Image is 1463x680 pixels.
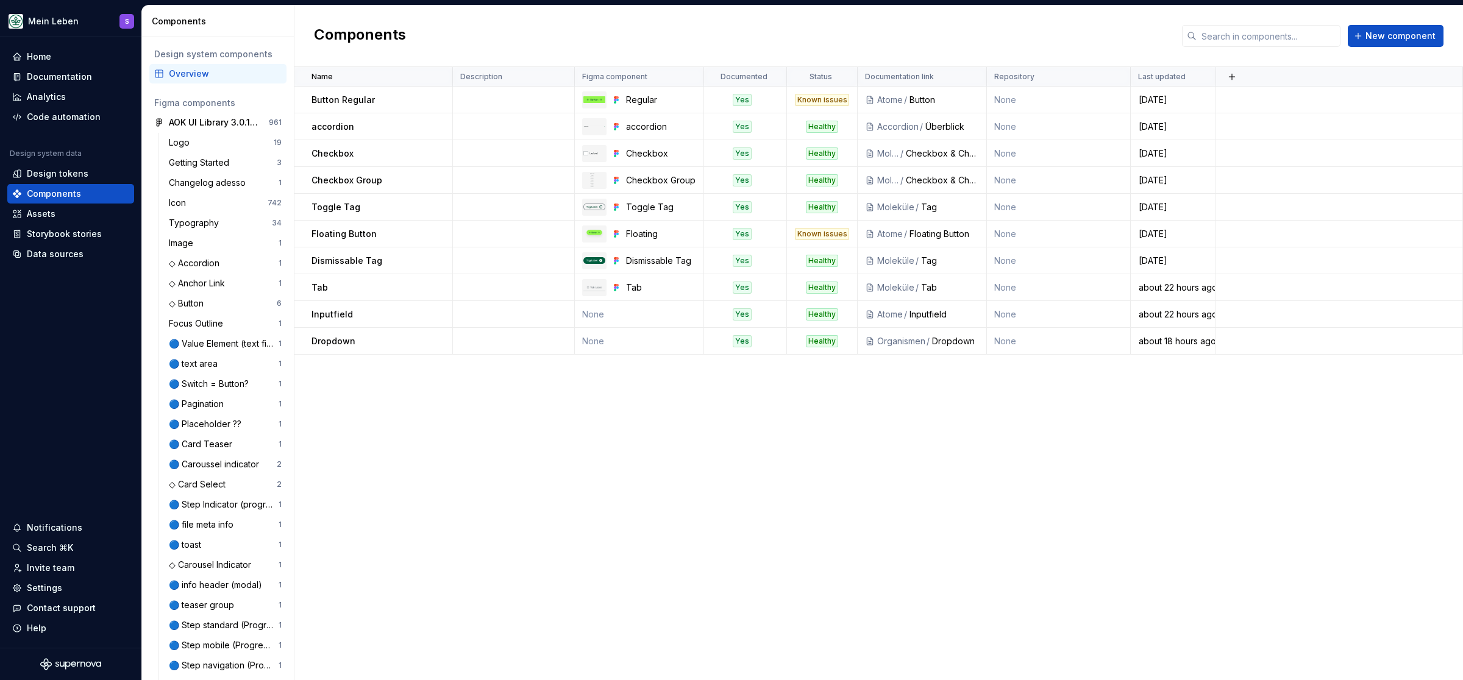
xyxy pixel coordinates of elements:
[311,147,354,160] p: Checkbox
[865,72,934,82] p: Documentation link
[806,147,838,160] div: Healthy
[590,173,599,188] img: Checkbox Group
[9,14,23,29] img: df5db9ef-aba0-4771-bf51-9763b7497661.png
[987,140,1131,167] td: None
[311,94,375,106] p: Button Regular
[583,204,605,210] img: Toggle Tag
[169,438,237,450] div: 🔵 Card Teaser
[994,72,1034,82] p: Repository
[721,72,767,82] p: Documented
[40,658,101,670] svg: Supernova Logo
[279,419,282,429] div: 1
[279,661,282,670] div: 1
[906,174,979,186] div: Checkbox & Checkbox Group
[311,201,360,213] p: Toggle Tag
[169,458,264,470] div: 🔵 Caroussel indicator
[169,237,198,249] div: Image
[27,71,92,83] div: Documentation
[1131,282,1215,294] div: about 22 hours ago
[164,354,287,374] a: 🔵 text area1
[169,639,279,651] div: 🔵 Step mobile (Progress stepper)
[164,133,287,152] a: Logo19
[164,294,287,313] a: ◇ Button6
[164,475,287,494] a: ◇ Card Select2
[1131,308,1215,321] div: about 22 hours ago
[154,97,282,109] div: Figma components
[27,168,88,180] div: Design tokens
[899,174,906,186] div: /
[164,213,287,233] a: Typography34
[733,228,752,240] div: Yes
[279,178,282,188] div: 1
[154,48,282,60] div: Design system components
[987,247,1131,274] td: None
[164,495,287,514] a: 🔵 Step Indicator (progress stepper)1
[164,555,287,575] a: ◇ Carousel Indicator1
[626,201,696,213] div: Toggle Tag
[806,308,838,321] div: Healthy
[169,217,224,229] div: Typography
[925,121,979,133] div: Überblick
[877,255,914,267] div: Moleküle
[582,72,647,82] p: Figma component
[169,398,229,410] div: 🔵 Pagination
[1131,228,1215,240] div: [DATE]
[169,297,208,310] div: ◇ Button
[460,72,502,82] p: Description
[914,282,921,294] div: /
[733,335,752,347] div: Yes
[1348,25,1443,47] button: New component
[626,282,696,294] div: Tab
[877,121,919,133] div: Accordion
[7,204,134,224] a: Assets
[152,15,289,27] div: Components
[164,374,287,394] a: 🔵 Switch = Button?1
[987,221,1131,247] td: None
[733,201,752,213] div: Yes
[279,359,282,369] div: 1
[279,580,282,590] div: 1
[583,96,605,104] img: Regular
[626,147,696,160] div: Checkbox
[279,399,282,409] div: 1
[733,147,752,160] div: Yes
[877,201,914,213] div: Moleküle
[311,228,377,240] p: Floating Button
[987,194,1131,221] td: None
[806,201,838,213] div: Healthy
[583,283,605,291] img: Tab
[149,113,287,132] a: AOK UI Library 3.0.12 (adesso)961
[626,228,696,240] div: Floating
[1131,94,1215,106] div: [DATE]
[795,94,849,106] div: Known issues
[806,121,838,133] div: Healthy
[164,615,287,635] a: 🔵 Step standard (Progress stepper)1
[268,198,282,208] div: 742
[164,434,287,454] a: 🔵 Card Teaser1
[810,72,832,82] p: Status
[164,193,287,213] a: Icon742
[575,328,704,355] td: None
[311,121,354,133] p: accordion
[169,136,194,149] div: Logo
[279,520,282,529] div: 1
[914,201,921,213] div: /
[626,255,696,267] div: Dismissable Tag
[583,228,605,239] img: Floating
[575,301,704,328] td: None
[899,147,906,160] div: /
[311,174,382,186] p: Checkbox Group
[27,522,82,534] div: Notifications
[311,72,333,82] p: Name
[164,274,287,293] a: ◇ Anchor Link1
[272,218,282,228] div: 34
[7,107,134,127] a: Code automation
[987,301,1131,328] td: None
[1197,25,1340,47] input: Search in components...
[169,378,254,390] div: 🔵 Switch = Button?
[909,94,979,106] div: Button
[279,238,282,248] div: 1
[7,578,134,598] a: Settings
[27,582,62,594] div: Settings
